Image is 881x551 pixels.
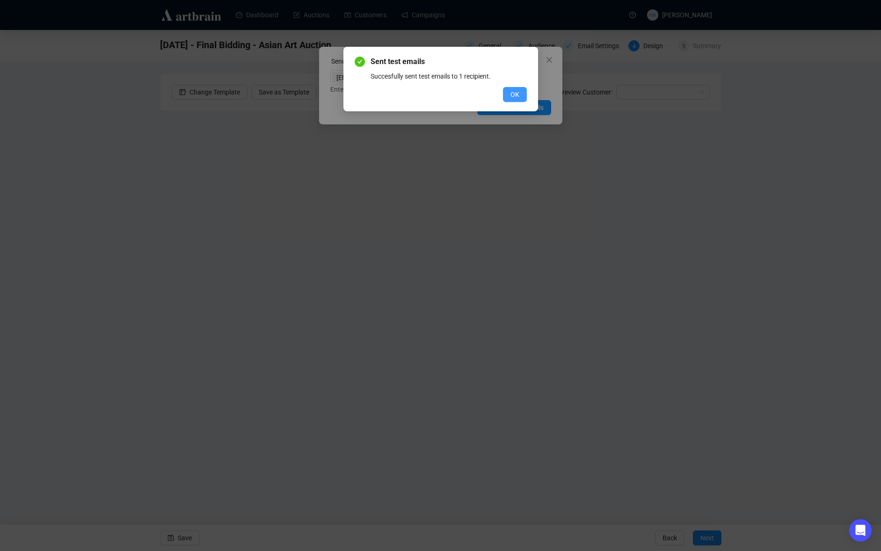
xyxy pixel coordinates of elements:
span: check-circle [355,57,365,67]
button: OK [503,87,527,102]
span: Sent test emails [371,56,527,67]
div: Open Intercom Messenger [849,519,872,542]
div: Succesfully sent test emails to 1 recipient. [371,71,527,81]
span: OK [510,89,519,100]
